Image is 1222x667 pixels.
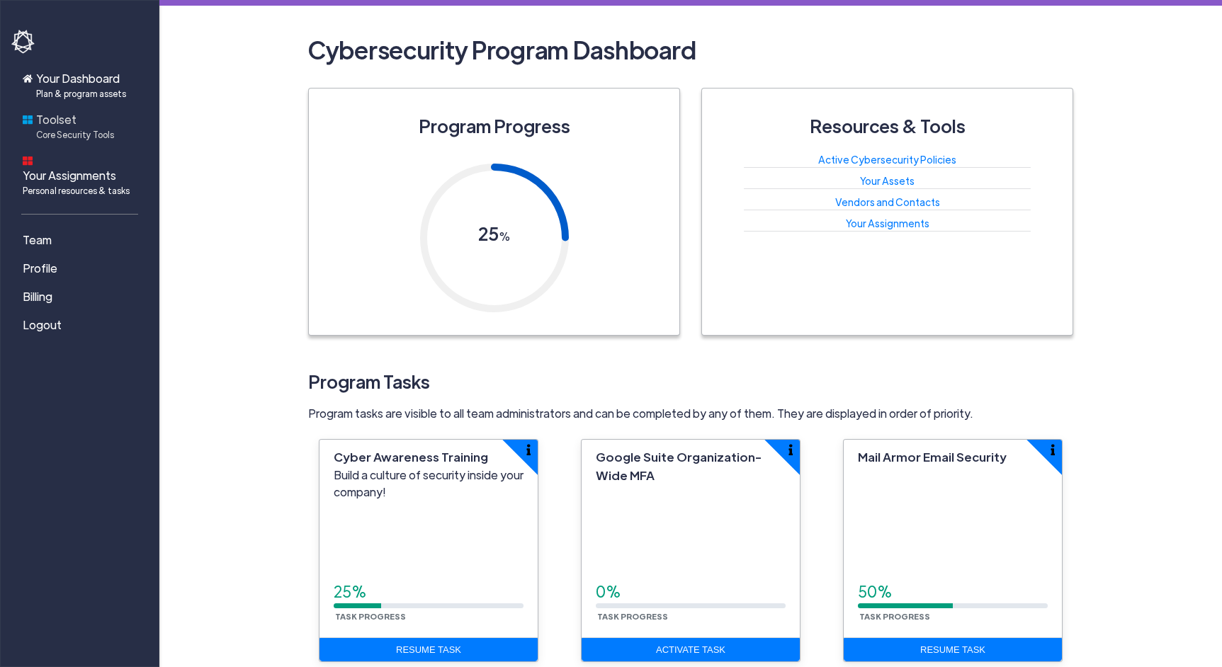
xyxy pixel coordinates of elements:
[23,260,57,277] span: Profile
[818,153,956,166] a: Active Cybersecurity Policies
[858,581,1048,603] div: 50%
[858,449,1007,464] span: Mail Armor Email Security
[23,317,62,333] span: Logout
[810,108,966,144] h3: Resources & Tools
[11,147,153,203] a: Your AssignmentsPersonal resources & tasks
[11,106,153,147] a: ToolsetCore Security Tools
[334,449,488,464] span: Cyber Awareness Training
[596,449,762,483] span: Google Suite Organization-Wide MFA
[11,311,153,339] a: Logout
[36,87,126,100] span: Plan & program assets
[526,444,531,455] img: info-icon.svg
[23,167,130,197] span: Your Assignments
[11,254,153,283] a: Profile
[308,405,1073,422] p: Program tasks are visible to all team administrators and can be completed by any of them. They ar...
[858,611,932,621] small: Task Progress
[308,28,1073,71] h2: Cybersecurity Program Dashboard
[23,156,33,166] img: dashboard-icon.svg
[23,74,33,84] img: home-icon.svg
[23,232,52,249] span: Team
[844,638,1062,662] a: Resume Task
[582,638,800,662] a: Activate Task
[596,581,786,603] div: 0%
[419,108,570,144] h3: Program Progress
[11,283,153,311] a: Billing
[478,216,511,254] h3: 25
[1051,444,1055,455] img: info-icon.svg
[788,444,793,455] img: info-icon.svg
[11,64,153,106] a: Your DashboardPlan & program assets
[11,226,153,254] a: Team
[334,467,524,501] p: Build a culture of security inside your company!
[846,217,929,229] a: Your Assignments
[36,128,114,141] span: Core Security Tools
[308,364,1073,399] h3: Program Tasks
[319,638,538,662] a: Resume Task
[36,70,126,100] span: Your Dashboard
[835,195,940,208] a: Vendors and Contacts
[499,229,511,244] span: %
[596,611,669,621] small: Task Progress
[23,184,130,197] span: Personal resources & tasks
[23,115,33,125] img: foundations-icon.svg
[11,30,37,54] img: havoc-shield-logo-white.png
[36,111,114,141] span: Toolset
[334,611,407,621] small: Task Progress
[334,581,524,603] div: 25%
[23,288,52,305] span: Billing
[860,174,915,187] a: Your Assets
